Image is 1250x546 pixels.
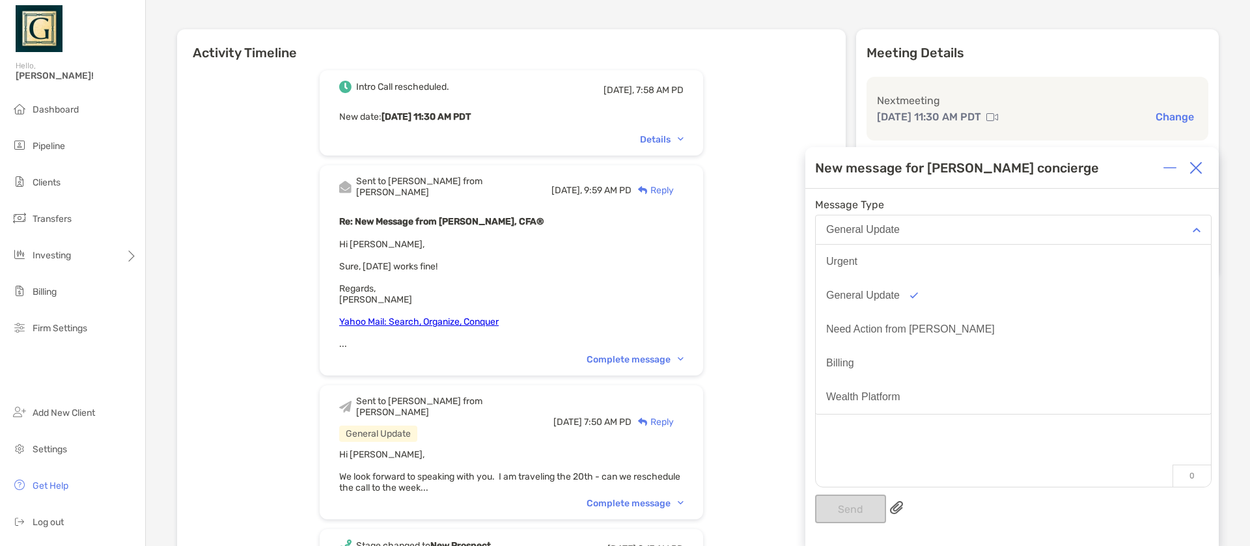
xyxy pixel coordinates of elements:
button: General Update [815,215,1212,245]
div: General Update [339,426,417,442]
img: dashboard icon [12,101,27,116]
b: Re: New Message from [PERSON_NAME], CFA® [339,216,544,227]
p: Next meeting [877,92,1198,109]
button: Urgent [816,245,1211,279]
a: Yahoo Mail: Search, Organize, Conquer [339,316,499,327]
div: Urgent [826,256,857,267]
span: Hi [PERSON_NAME], ... [339,239,684,349]
span: Clients [33,177,61,188]
span: Log out [33,517,64,528]
img: Chevron icon [678,137,684,141]
img: Expand or collapse [1163,161,1176,174]
button: Need Action from [PERSON_NAME] [816,312,1211,346]
div: General Update [826,224,900,236]
img: Chevron icon [678,357,684,361]
p: [DATE] 11:30 AM PDT [877,109,981,125]
img: Chevron icon [678,501,684,505]
div: Complete message [587,498,684,509]
span: [DATE], [604,85,634,96]
img: Event icon [339,181,352,193]
span: 7:50 AM PD [584,416,632,428]
p: New date : [339,109,684,125]
div: Intro Call rescheduled. [356,81,449,92]
b: [DATE] 11:30 AM PDT [382,111,471,122]
img: paperclip attachments [890,501,903,514]
img: settings icon [12,441,27,456]
img: clients icon [12,174,27,189]
div: Sent to [PERSON_NAME] from [PERSON_NAME] [356,176,551,198]
div: Billing [826,357,854,369]
button: Wealth Platform [816,380,1211,414]
h6: Activity Timeline [177,29,846,61]
span: Dashboard [33,104,79,115]
img: Reply icon [638,186,648,195]
span: Transfers [33,213,72,225]
span: 9:59 AM PD [584,185,632,196]
span: Settings [33,444,67,455]
img: Close [1189,161,1202,174]
div: Wealth Platform [826,391,900,403]
img: transfers icon [12,210,27,226]
img: get-help icon [12,477,27,493]
div: Need Action from [PERSON_NAME] [826,323,995,335]
img: Option icon [910,292,918,299]
img: firm-settings icon [12,320,27,335]
div: Reply [632,184,674,197]
img: pipeline icon [12,137,27,153]
div: Sure, [DATE] works fine! [339,261,684,272]
span: Pipeline [33,141,65,152]
span: Billing [33,286,57,297]
span: Message Type [815,198,1212,211]
span: Firm Settings [33,323,87,334]
img: Event icon [339,81,352,93]
img: communication type [986,112,998,122]
img: investing icon [12,247,27,262]
div: Reply [632,415,674,429]
p: 0 [1173,465,1211,487]
span: 7:58 AM PD [636,85,684,96]
img: Event icon [339,401,352,413]
p: Meeting Details [867,45,1208,61]
img: Open dropdown arrow [1193,228,1201,232]
button: Change [1152,110,1198,124]
button: General Update [816,279,1211,312]
img: billing icon [12,283,27,299]
img: Zoe Logo [16,5,62,52]
span: Get Help [33,480,68,491]
div: New message for [PERSON_NAME] concierge [815,160,1099,176]
img: add_new_client icon [12,404,27,420]
span: Add New Client [33,407,95,418]
span: Investing [33,250,71,261]
div: Complete message [587,354,684,365]
button: Billing [816,346,1211,380]
div: [PERSON_NAME] [339,294,684,305]
img: logout icon [12,513,27,529]
span: [DATE], [551,185,582,196]
span: Hi [PERSON_NAME], We look forward to speaking with you. I am traveling the 20th - can we reschedu... [339,449,680,493]
span: [DATE] [553,416,582,428]
div: Regards, [339,283,684,294]
span: [PERSON_NAME]! [16,70,137,81]
img: Reply icon [638,418,648,426]
div: Details [640,134,684,145]
div: General Update [826,290,900,301]
div: Sent to [PERSON_NAME] from [PERSON_NAME] [356,396,553,418]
